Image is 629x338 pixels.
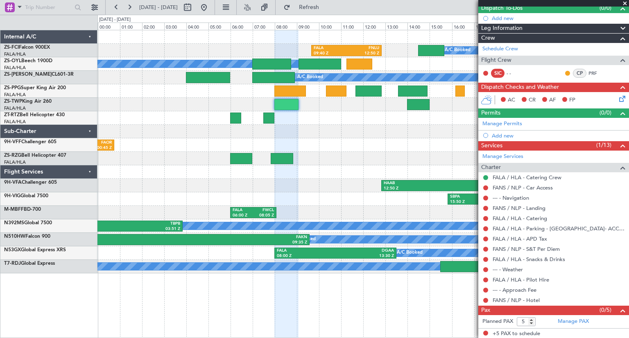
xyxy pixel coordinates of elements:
[481,24,523,33] span: Leg Information
[4,153,21,158] span: ZS-RZG
[52,221,180,227] div: TBPB
[253,23,275,30] div: 07:00
[4,65,26,71] a: FALA/HLA
[573,69,586,78] div: CP
[493,256,565,263] a: FALA / HLA - Snacks & Drinks
[4,153,66,158] a: ZS-RZGBell Helicopter 407
[482,318,513,326] label: Planned PAX
[481,4,523,13] span: Dispatch To-Dos
[253,207,274,213] div: FWCL
[4,113,20,117] span: ZT-RTZ
[292,5,326,10] span: Refresh
[4,207,24,212] span: M-MBFF
[4,140,57,144] a: 9H-VFFChallenger 605
[481,108,500,118] span: Permits
[341,23,363,30] div: 11:00
[120,23,142,30] div: 01:00
[493,246,560,252] a: FANS / NLP - S&T Per Diem
[74,234,190,240] div: SBGL
[493,225,625,232] a: FALA / HLA - Parking - [GEOGRAPHIC_DATA]- ACC # 1800
[98,23,120,30] div: 00:00
[4,99,22,104] span: ZS-TWP
[52,226,180,232] div: 03:51 Z
[457,186,530,192] div: 19:40 Z
[493,266,523,273] a: --- - Weather
[4,119,26,125] a: FALA/HLA
[493,184,553,191] a: FANS / NLP - Car Access
[600,306,611,314] span: (0/5)
[231,23,253,30] div: 06:00
[482,45,518,53] a: Schedule Crew
[74,240,190,246] div: 22:50 Z
[4,140,21,144] span: 9H-VFF
[493,276,549,283] a: FALA / HLA - Pilot Hire
[31,140,112,146] div: FAOR
[4,59,21,63] span: ZS-OYL
[190,234,307,240] div: FAKN
[529,96,536,104] span: CR
[385,23,407,30] div: 13:00
[492,15,625,22] div: Add new
[4,159,26,165] a: FALA/HLA
[4,45,50,50] a: ZS-FCIFalcon 900EX
[233,207,253,213] div: FALA
[208,23,231,30] div: 05:00
[280,1,329,14] button: Refresh
[4,72,74,77] a: ZS-[PERSON_NAME]CL601-3R
[4,194,20,198] span: 9H-VIG
[493,235,547,242] a: FALA / HLA - APD Tax
[4,180,57,185] a: 9H-VFAChallenger 605
[4,234,50,239] a: N510HWFalcon 900
[314,51,346,56] div: 09:40 Z
[507,70,525,77] div: - -
[4,105,26,111] a: FALA/HLA
[4,194,48,198] a: 9H-VIGGlobal 7500
[25,1,72,14] input: Trip Number
[481,34,495,43] span: Crew
[482,153,523,161] a: Manage Services
[319,23,341,30] div: 10:00
[4,261,21,266] span: T7-RDJ
[384,186,457,192] div: 12:50 Z
[363,23,385,30] div: 12:00
[450,194,548,200] div: SBPA
[190,240,307,246] div: 09:35 Z
[142,23,164,30] div: 02:00
[450,199,548,205] div: 15:50 Z
[445,44,471,56] div: A/C Booked
[600,4,611,12] span: (0/0)
[493,215,547,222] a: FALA / HLA - Catering
[558,318,589,326] a: Manage PAX
[4,99,52,104] a: ZS-TWPKing Air 260
[4,248,66,252] a: N53GXGlobal Express XRS
[4,72,52,77] span: ZS-[PERSON_NAME]
[407,23,430,30] div: 14:00
[297,71,323,83] div: A/C Booked
[4,59,52,63] a: ZS-OYLBeech 1900D
[4,113,65,117] a: ZT-RTZBell Helicopter 430
[164,23,186,30] div: 03:00
[139,4,178,11] span: [DATE] - [DATE]
[481,141,502,151] span: Services
[4,92,26,98] a: FALA/HLA
[4,248,21,252] span: N53GX
[4,86,66,90] a: ZS-PPGSuper King Air 200
[4,180,22,185] span: 9H-VFA
[481,306,490,315] span: Pax
[474,23,496,30] div: 17:00
[4,86,21,90] span: ZS-PPG
[4,261,55,266] a: T7-RDJGlobal Express
[384,180,457,186] div: HAAB
[335,248,394,254] div: DGAA
[493,205,545,212] a: FANS / NLP - Landing
[277,248,335,254] div: FALA
[549,96,556,104] span: AF
[452,23,474,30] div: 16:00
[508,96,515,104] span: AC
[482,120,522,128] a: Manage Permits
[600,108,611,117] span: (0/0)
[493,286,536,293] a: --- - Approach Fee
[253,213,274,219] div: 08:05 Z
[314,45,346,51] div: FALA
[186,23,208,30] div: 04:00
